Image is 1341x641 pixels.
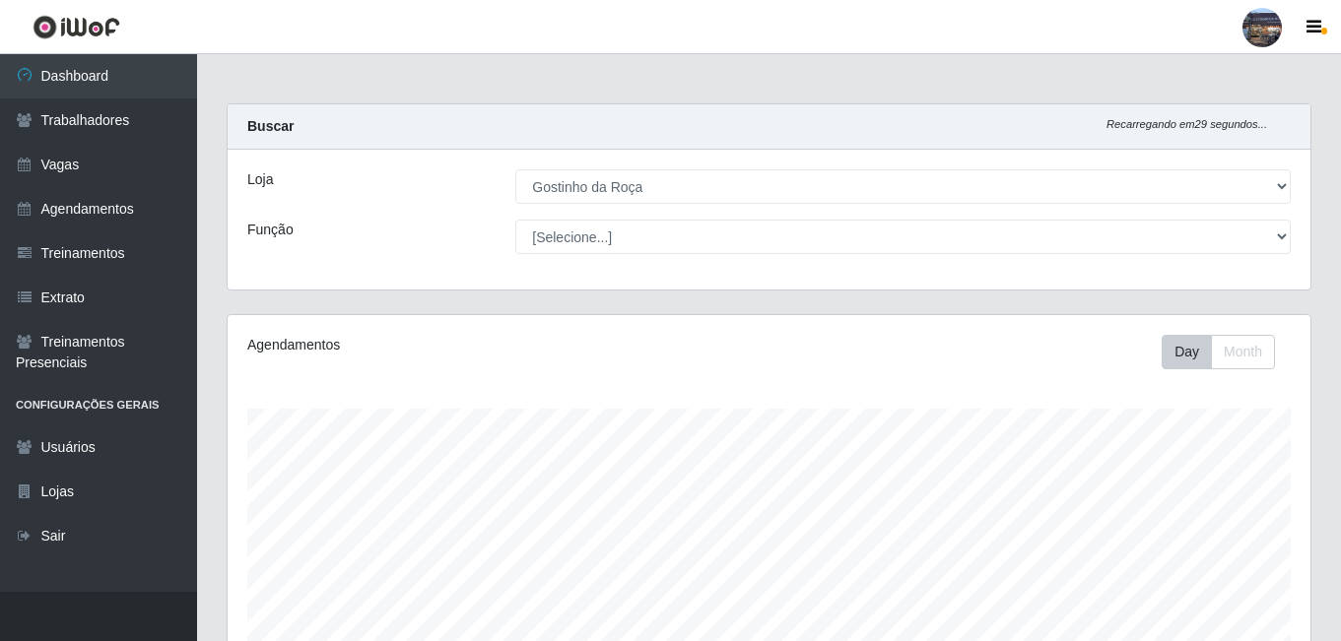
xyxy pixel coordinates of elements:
[1162,335,1212,369] button: Day
[247,220,294,240] label: Função
[33,15,120,39] img: CoreUI Logo
[1162,335,1275,369] div: First group
[247,169,273,190] label: Loja
[1106,118,1267,130] i: Recarregando em 29 segundos...
[1162,335,1291,369] div: Toolbar with button groups
[1211,335,1275,369] button: Month
[247,335,665,355] div: Agendamentos
[247,118,294,134] strong: Buscar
